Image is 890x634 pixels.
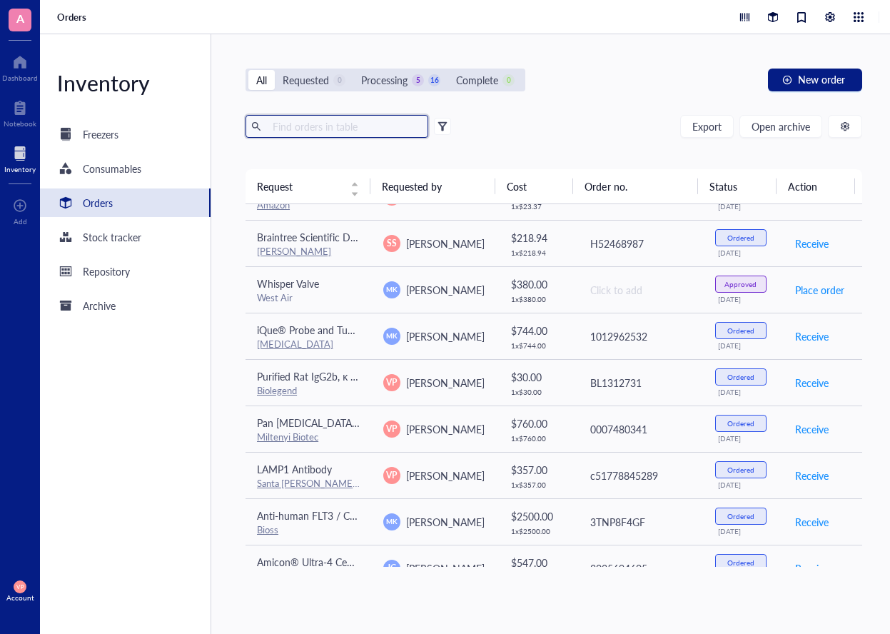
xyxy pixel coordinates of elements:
a: Consumables [40,154,211,183]
a: Inventory [4,142,36,173]
button: Receive [794,232,829,255]
span: Amicon® Ultra-4 Centrifugal Filter Unit (10 kDa) [257,555,470,569]
div: Orders [83,195,113,211]
div: $ 760.00 [511,416,566,431]
div: [DATE] [718,434,772,443]
span: [PERSON_NAME] [406,283,485,297]
div: $ 547.00 [511,555,566,570]
span: MK [386,516,397,526]
div: Ordered [727,466,754,474]
div: 3TNP8F4GF [590,514,692,530]
span: [PERSON_NAME] [406,190,485,204]
div: [DATE] [718,527,772,535]
span: JC [387,562,396,575]
span: Receive [795,421,829,437]
td: 3TNP8F4GF [577,498,704,545]
div: [DATE] [718,341,772,350]
div: 1 x $ 357.00 [511,480,566,489]
a: Miltenyi Biotec [257,430,318,443]
span: [PERSON_NAME] [406,376,485,390]
div: All [256,72,267,88]
span: VP [386,423,397,436]
div: Inventory [40,69,211,97]
div: Ordered [727,419,754,428]
div: Repository [83,263,130,279]
span: VP [16,583,24,590]
a: Stock tracker [40,223,211,251]
span: Pan [MEDICAL_DATA] Isolation Kit II, mouse [257,416,452,430]
div: Complete [456,72,498,88]
div: [DATE] [718,248,772,257]
a: Orders [57,11,89,24]
span: A [16,9,24,27]
div: $ 30.00 [511,369,566,385]
div: 5 [412,74,424,86]
div: Inventory [4,165,36,173]
span: Receive [795,328,829,344]
div: 1 x $ 744.00 [511,341,566,350]
div: Account [6,593,34,602]
td: Click to add [577,266,704,313]
th: Action [777,169,855,203]
span: Open archive [752,121,810,132]
a: Biolegend [257,383,297,397]
a: Freezers [40,120,211,149]
span: [PERSON_NAME] [406,236,485,251]
div: Dashboard [2,74,38,82]
span: [PERSON_NAME] [406,329,485,343]
span: [PERSON_NAME] [406,515,485,529]
span: Receive [795,514,829,530]
div: 0 [333,74,345,86]
div: $ 380.00 [511,276,566,292]
span: VP [386,469,397,482]
div: H52468987 [590,236,692,251]
span: Receive [795,236,829,251]
a: [PERSON_NAME] [257,244,331,258]
button: Open archive [739,115,822,138]
td: H52468987 [577,220,704,266]
button: Receive [794,371,829,394]
div: Click to add [590,282,692,298]
button: Receive [794,325,829,348]
div: Ordered [727,558,754,567]
div: [DATE] [718,480,772,489]
th: Status [698,169,777,203]
a: Repository [40,257,211,286]
div: Requested [283,72,329,88]
button: Export [680,115,734,138]
a: Orders [40,188,211,217]
div: 1 x $ 760.00 [511,434,566,443]
span: [PERSON_NAME] [406,468,485,483]
button: Receive [794,464,829,487]
span: Receive [795,375,829,391]
div: Approved [724,280,757,288]
span: iQue® Probe and Tubing Assembly [257,323,410,337]
th: Cost [495,169,574,203]
th: Requested by [370,169,495,203]
td: 0007480341 [577,406,704,452]
div: Ordered [727,373,754,381]
div: 0 [502,74,515,86]
div: Ordered [727,233,754,242]
span: Receive [795,560,829,576]
div: [DATE] [718,295,772,303]
button: Receive [794,418,829,441]
div: segmented control [246,69,525,91]
div: 3035694605 [590,560,692,576]
div: 1 x $ 23.37 [511,202,566,211]
a: Santa [PERSON_NAME] Biotechnology [257,476,415,490]
td: BL1312731 [577,359,704,406]
span: SS [387,237,397,250]
div: [DATE] [718,202,772,211]
a: [MEDICAL_DATA] [257,337,333,351]
div: Notebook [4,119,36,128]
div: 16 [428,74,440,86]
td: c51778845289 [577,452,704,498]
span: Place order [795,282,844,298]
div: Ordered [727,326,754,335]
button: Receive [794,510,829,533]
span: VP [386,376,397,389]
span: [PERSON_NAME] [406,561,485,575]
span: LAMP1 Antibody [257,462,332,476]
div: Processing [361,72,408,88]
